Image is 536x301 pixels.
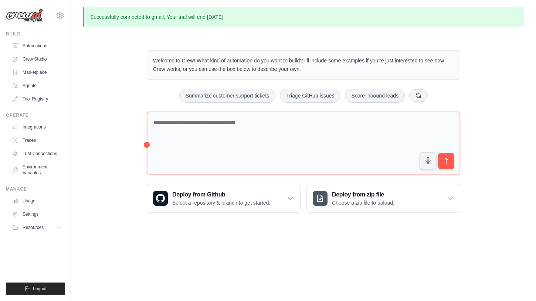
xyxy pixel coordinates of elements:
a: LLM Connections [9,148,65,160]
a: Integrations [9,121,65,133]
a: Usage [9,195,65,207]
p: Welcome to Crew! What kind of automation do you want to build? I'll include some examples if you'... [153,57,454,73]
a: Crew Studio [9,53,65,65]
button: Summarize customer support tickets [179,89,275,103]
iframe: Chat Widget [499,266,536,301]
p: Successfully connected to gmail, Your trial will end [DATE] [83,7,524,27]
span: Resources [23,225,44,230]
h3: Deploy from Github [172,190,270,199]
a: Settings [9,208,65,220]
a: Traces [9,134,65,146]
button: Resources [9,222,65,233]
div: Manage [6,186,65,192]
div: Operate [6,112,65,118]
button: Logout [6,283,65,295]
a: Marketplace [9,66,65,78]
img: Logo [6,8,43,23]
button: Triage GitHub issues [280,89,340,103]
p: Select a repository & branch to get started. [172,199,270,206]
p: Choose a zip file to upload. [332,199,394,206]
a: Tool Registry [9,93,65,105]
h3: Deploy from zip file [332,190,394,199]
a: Environment Variables [9,161,65,179]
button: Score inbound leads [345,89,405,103]
div: Build [6,31,65,37]
span: Logout [33,286,47,292]
a: Automations [9,40,65,52]
a: Agents [9,80,65,92]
